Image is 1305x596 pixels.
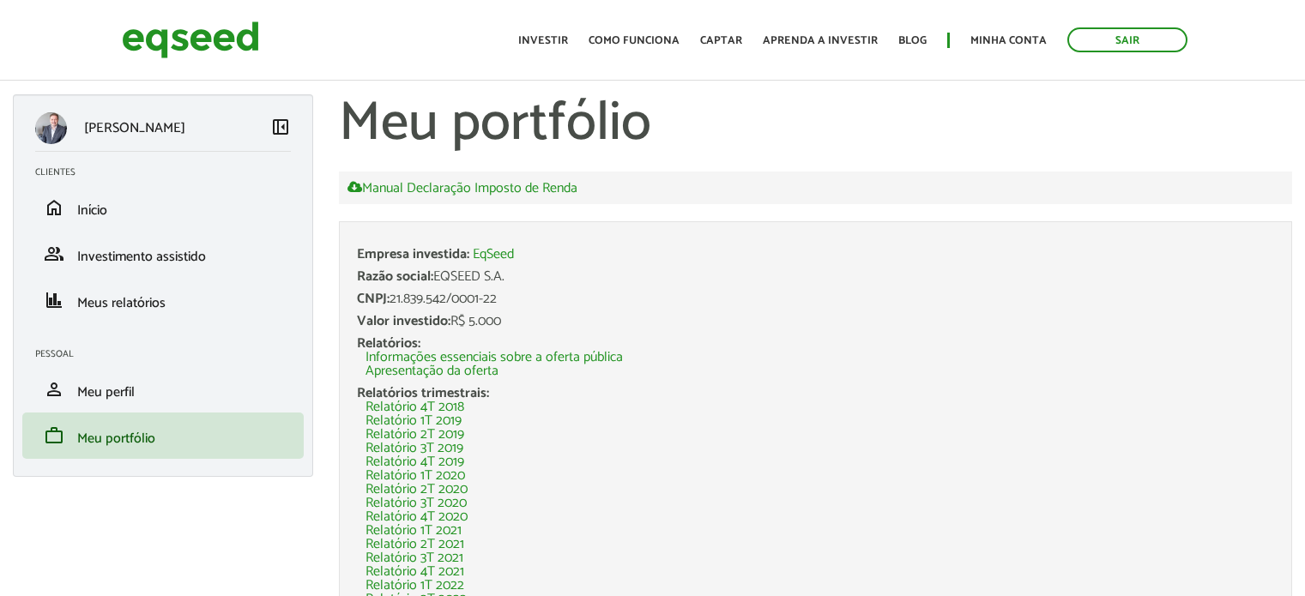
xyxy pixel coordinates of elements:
[366,469,465,483] a: Relatório 1T 2020
[366,565,464,579] a: Relatório 4T 2021
[35,425,291,446] a: workMeu portfólio
[357,382,489,405] span: Relatórios trimestrais:
[366,455,464,469] a: Relatório 4T 2019
[357,315,1274,328] div: R$ 5.000
[77,245,206,268] span: Investimento assistido
[44,425,64,446] span: work
[357,287,390,310] span: CNPJ:
[270,117,291,141] a: Colapsar menu
[22,412,304,459] li: Meu portfólio
[366,428,464,442] a: Relatório 2T 2019
[347,180,577,196] a: Manual Declaração Imposto de Renda
[35,290,291,310] a: financeMeus relatórios
[44,379,64,400] span: person
[35,244,291,264] a: groupInvestimento assistido
[366,414,462,428] a: Relatório 1T 2019
[35,197,291,218] a: homeInício
[357,332,420,355] span: Relatórios:
[366,483,468,497] a: Relatório 2T 2020
[84,120,185,136] p: [PERSON_NAME]
[589,35,680,46] a: Como funciona
[22,366,304,412] li: Meu perfil
[366,497,467,510] a: Relatório 3T 2020
[366,510,468,524] a: Relatório 4T 2020
[77,381,135,404] span: Meu perfil
[44,244,64,264] span: group
[518,35,568,46] a: Investir
[357,310,450,333] span: Valor investido:
[44,290,64,310] span: finance
[22,231,304,277] li: Investimento assistido
[763,35,878,46] a: Aprenda a investir
[366,442,463,455] a: Relatório 3T 2019
[898,35,927,46] a: Blog
[366,551,463,565] a: Relatório 3T 2021
[339,94,1292,154] h1: Meu portfólio
[35,349,304,359] h2: Pessoal
[366,579,464,593] a: Relatório 1T 2022
[270,117,291,137] span: left_panel_close
[366,351,623,364] a: Informações essenciais sobre a oferta pública
[44,197,64,218] span: home
[122,17,259,63] img: EqSeed
[77,292,166,315] span: Meus relatórios
[366,400,464,414] a: Relatório 4T 2018
[22,277,304,323] li: Meus relatórios
[700,35,742,46] a: Captar
[357,265,433,288] span: Razão social:
[366,538,464,551] a: Relatório 2T 2021
[357,292,1274,306] div: 21.839.542/0001-22
[473,248,514,262] a: EqSeed
[22,184,304,231] li: Início
[35,167,304,178] h2: Clientes
[77,427,155,450] span: Meu portfólio
[35,379,291,400] a: personMeu perfil
[970,35,1047,46] a: Minha conta
[366,364,498,378] a: Apresentação da oferta
[357,270,1274,284] div: EQSEED S.A.
[77,199,107,222] span: Início
[1067,27,1187,52] a: Sair
[357,243,469,266] span: Empresa investida:
[366,524,462,538] a: Relatório 1T 2021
